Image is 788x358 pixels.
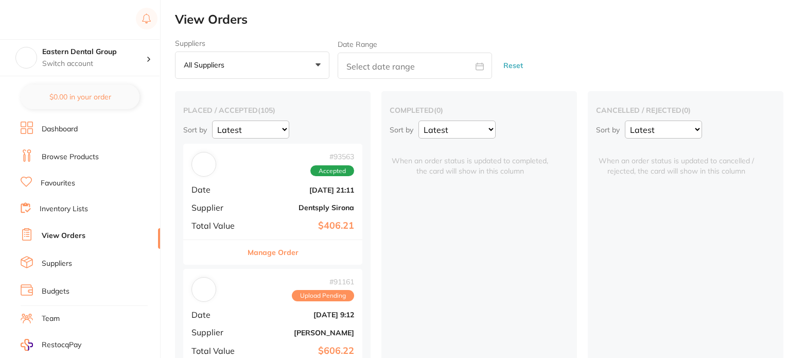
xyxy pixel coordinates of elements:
span: RestocqPay [42,340,81,350]
h2: cancelled / rejected ( 0 ) [596,106,775,115]
h2: completed ( 0 ) [390,106,569,115]
input: Select date range [338,53,492,79]
span: When an order status is updated to completed, the card will show in this column [390,144,550,176]
label: Date Range [338,40,377,48]
h4: Eastern Dental Group [42,47,146,57]
span: Total Value [191,346,243,355]
span: Upload Pending [292,290,354,301]
img: Adam Dental [194,280,214,299]
span: Accepted [310,165,354,177]
a: Favourites [41,178,75,189]
p: All suppliers [184,60,229,70]
img: RestocqPay [21,339,33,351]
a: Browse Products [42,152,99,162]
p: Switch account [42,59,146,69]
a: RestocqPay [21,339,81,351]
span: # 93563 [310,152,354,161]
span: Date [191,310,243,319]
a: Restocq Logo [21,8,86,31]
b: [DATE] 9:12 [251,311,354,319]
a: Team [42,314,60,324]
span: When an order status is updated to cancelled / rejected, the card will show in this column [596,144,757,176]
b: $606.22 [251,346,354,356]
img: Dentsply Sirona [194,155,214,174]
a: Suppliers [42,259,72,269]
a: Inventory Lists [40,204,88,214]
span: # 91161 [292,278,354,286]
h2: View Orders [175,12,788,27]
b: Dentsply Sirona [251,203,354,212]
img: Restocq Logo [21,13,86,26]
span: Total Value [191,221,243,230]
span: Supplier [191,328,243,337]
label: Suppliers [175,39,329,47]
p: Sort by [390,125,413,134]
span: Date [191,185,243,194]
span: Supplier [191,203,243,212]
h2: placed / accepted ( 105 ) [183,106,362,115]
b: [PERSON_NAME] [251,329,354,337]
p: Sort by [596,125,620,134]
a: Dashboard [42,124,78,134]
a: Budgets [42,286,69,297]
img: Eastern Dental Group [16,47,37,68]
div: Dentsply Sirona#93563AcceptedDate[DATE] 21:11SupplierDentsply SironaTotal Value$406.21Manage Order [183,144,362,265]
button: Reset [500,52,526,79]
button: All suppliers [175,52,329,79]
button: Manage Order [248,240,299,265]
b: [DATE] 21:11 [251,186,354,194]
b: $406.21 [251,220,354,231]
p: Sort by [183,125,207,134]
button: $0.00 in your order [21,84,139,109]
a: View Orders [42,231,85,241]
